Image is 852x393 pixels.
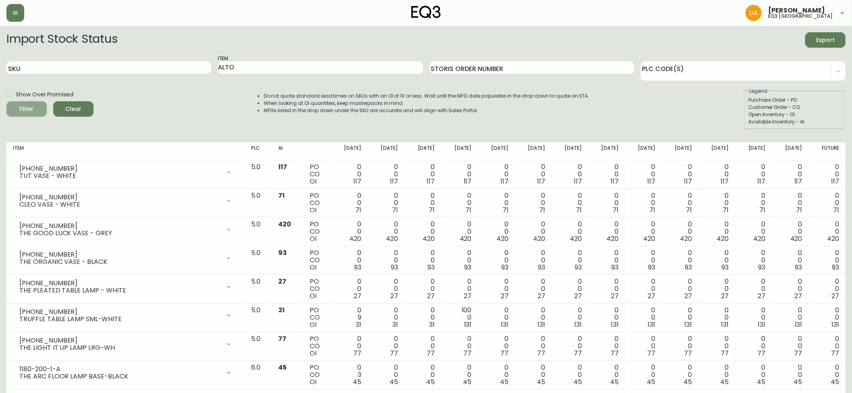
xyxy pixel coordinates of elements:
[245,189,272,217] td: 5.0
[245,246,272,275] td: 5.0
[595,163,619,185] div: 0 0
[831,291,839,301] span: 27
[272,142,303,160] th: AI
[6,142,245,160] th: Item
[245,217,272,246] td: 5.0
[537,177,545,186] span: 117
[758,177,766,186] span: 117
[742,192,765,214] div: 0 0
[374,192,398,214] div: 0 0
[631,278,655,300] div: 0 0
[411,335,435,357] div: 0 0
[795,263,802,272] span: 93
[337,249,361,271] div: 0 0
[278,305,285,315] span: 31
[686,205,692,215] span: 71
[278,248,287,257] span: 93
[19,201,221,208] div: CLEO VASE - WHITE
[631,221,655,242] div: 0 0
[832,263,839,272] span: 93
[16,90,73,99] span: Show Over Promised
[794,349,802,358] span: 77
[391,263,398,272] span: 93
[448,364,471,386] div: 0 0
[643,234,655,243] span: 420
[411,278,435,300] div: 0 0
[795,320,802,329] span: 131
[310,278,325,300] div: PO CO
[349,234,361,243] span: 420
[19,316,221,323] div: TRUFFLE TABLE LAMP SML-WHITE
[448,249,471,271] div: 0 0
[754,234,766,243] span: 420
[6,32,117,48] h2: Import Stock Status
[680,234,692,243] span: 420
[595,249,619,271] div: 0 0
[404,142,441,160] th: [DATE]
[815,335,839,357] div: 0 0
[815,249,839,271] div: 0 0
[411,249,435,271] div: 0 0
[558,364,582,386] div: 0 0
[668,163,692,185] div: 0 0
[831,177,839,186] span: 117
[721,291,729,301] span: 27
[310,177,317,186] span: OI
[60,104,87,114] span: Clear
[735,142,772,160] th: [DATE]
[427,291,435,301] span: 27
[428,263,435,272] span: 93
[815,221,839,242] div: 0 0
[374,364,398,386] div: 0 0
[485,307,508,328] div: 0 0
[501,320,508,329] span: 131
[278,191,285,200] span: 71
[6,101,47,117] button: Filter
[521,307,545,328] div: 0 0
[705,307,729,328] div: 0 0
[521,163,545,185] div: 0 0
[310,234,317,243] span: OI
[264,107,590,114] li: MFGs listed in the drop down under the SKU are accurate and will align with Sales Portal.
[521,221,545,242] div: 0 0
[19,280,221,287] div: [PHONE_NUMBER]
[668,192,692,214] div: 0 0
[411,221,435,242] div: 0 0
[245,142,272,160] th: PLC
[717,234,729,243] span: 420
[595,364,619,386] div: 0 0
[310,320,317,329] span: OI
[815,307,839,328] div: 0 0
[746,5,762,21] img: dd1a7e8db21a0ac8adbf82b84ca05374
[795,291,802,301] span: 27
[500,349,508,358] span: 77
[758,263,766,272] span: 93
[698,142,735,160] th: [DATE]
[13,221,238,238] div: [PHONE_NUMBER]THE GOOD LUCK VASE - GREY
[337,192,361,214] div: 0 0
[537,291,545,301] span: 27
[631,364,655,386] div: 0 0
[310,349,317,358] span: OI
[631,249,655,271] div: 0 0
[19,172,221,180] div: TUT VASE - WHITE
[668,221,692,242] div: 0 0
[423,234,435,243] span: 420
[647,349,655,358] span: 77
[742,364,765,386] div: 0 0
[742,278,765,300] div: 0 0
[610,349,619,358] span: 77
[668,249,692,271] div: 0 0
[466,205,472,215] span: 71
[748,118,840,125] div: Available Inventory - AI
[758,349,766,358] span: 77
[502,205,508,215] span: 71
[278,277,286,286] span: 27
[19,337,221,344] div: [PHONE_NUMBER]
[612,205,619,215] span: 71
[429,320,435,329] span: 31
[705,163,729,185] div: 0 0
[722,263,729,272] span: 93
[779,163,802,185] div: 0 0
[558,307,582,328] div: 0 0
